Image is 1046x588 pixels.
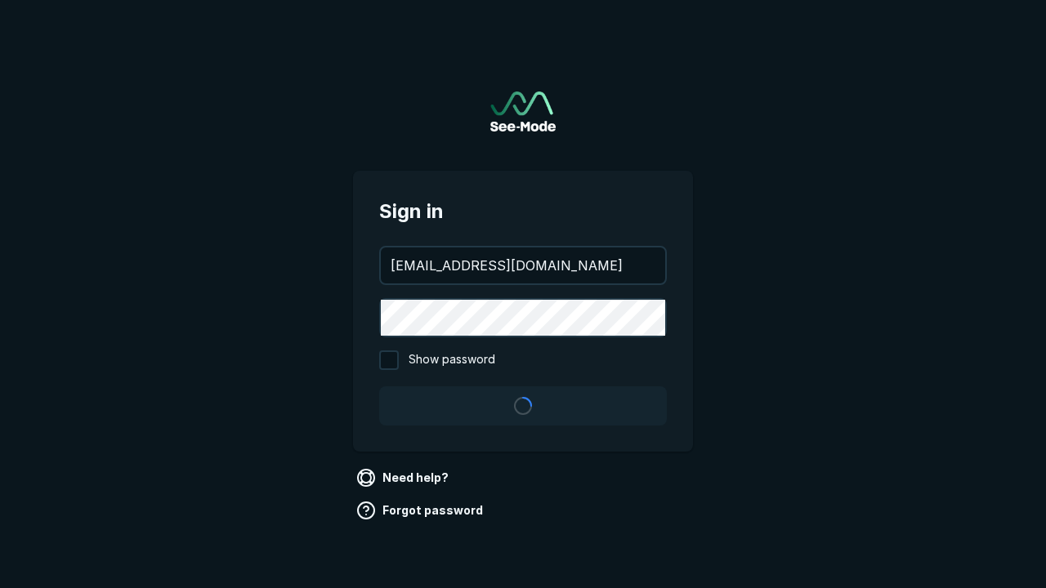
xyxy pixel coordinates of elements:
a: Go to sign in [490,91,556,131]
input: your@email.com [381,247,665,283]
span: Show password [409,350,495,370]
a: Need help? [353,465,455,491]
span: Sign in [379,197,667,226]
img: See-Mode Logo [490,91,556,131]
a: Forgot password [353,497,489,523]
